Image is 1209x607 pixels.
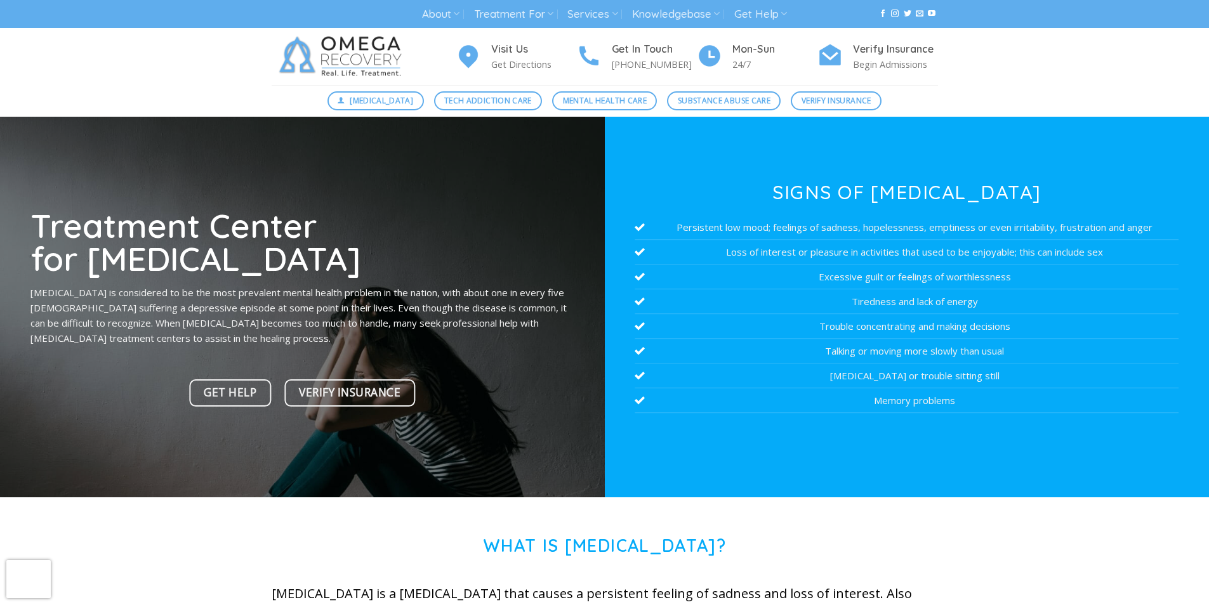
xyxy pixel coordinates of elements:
[204,384,256,401] span: Get Help
[635,339,1179,363] li: Talking or moving more slowly than usual
[632,3,720,26] a: Knowledgebase
[299,384,400,401] span: Verify Insurance
[734,3,787,26] a: Get Help
[635,240,1179,264] li: Loss of interest or pleasure in activities that used to be enjoyable; this can include sex
[444,95,532,107] span: Tech Addiction Care
[635,289,1179,314] li: Tiredness and lack of energy
[422,3,459,26] a: About
[667,91,781,110] a: Substance Abuse Care
[474,3,553,26] a: Treatment For
[853,41,938,58] h4: Verify Insurance
[612,41,697,58] h4: Get In Touch
[879,10,887,18] a: Follow on Facebook
[635,314,1179,339] li: Trouble concentrating and making decisions
[30,209,574,275] h1: Treatment Center for [MEDICAL_DATA]
[434,91,543,110] a: Tech Addiction Care
[635,363,1179,388] li: [MEDICAL_DATA] or trouble sitting still
[272,28,414,85] img: Omega Recovery
[552,91,657,110] a: Mental Health Care
[190,379,272,407] a: Get Help
[576,41,697,72] a: Get In Touch [PHONE_NUMBER]
[853,57,938,72] p: Begin Admissions
[350,95,413,107] span: [MEDICAL_DATA]
[30,285,574,346] p: [MEDICAL_DATA] is considered to be the most prevalent mental health problem in the nation, with a...
[791,91,882,110] a: Verify Insurance
[456,41,576,72] a: Visit Us Get Directions
[904,10,911,18] a: Follow on Twitter
[491,41,576,58] h4: Visit Us
[491,57,576,72] p: Get Directions
[327,91,424,110] a: [MEDICAL_DATA]
[817,41,938,72] a: Verify Insurance Begin Admissions
[567,3,618,26] a: Services
[612,57,697,72] p: [PHONE_NUMBER]
[635,388,1179,413] li: Memory problems
[928,10,935,18] a: Follow on YouTube
[272,535,938,556] h1: What is [MEDICAL_DATA]?
[635,183,1179,202] h3: Signs of [MEDICAL_DATA]
[891,10,899,18] a: Follow on Instagram
[732,57,817,72] p: 24/7
[916,10,923,18] a: Send us an email
[284,379,415,407] a: Verify Insurance
[802,95,871,107] span: Verify Insurance
[732,41,817,58] h4: Mon-Sun
[635,264,1179,289] li: Excessive guilt or feelings of worthlessness
[635,215,1179,240] li: Persistent low mood; feelings of sadness, hopelessness, emptiness or even irritability, frustrati...
[678,95,770,107] span: Substance Abuse Care
[563,95,647,107] span: Mental Health Care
